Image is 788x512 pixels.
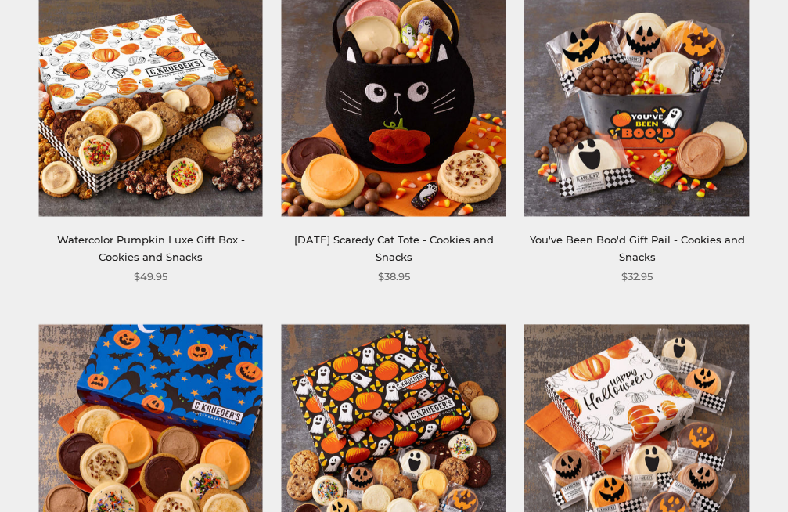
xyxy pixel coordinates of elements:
[134,269,167,285] span: $49.95
[530,233,745,262] a: You've Been Boo'd Gift Pail - Cookies and Snacks
[621,269,653,285] span: $32.95
[378,269,410,285] span: $38.95
[13,453,162,499] iframe: Sign Up via Text for Offers
[57,233,245,262] a: Watercolor Pumpkin Luxe Gift Box - Cookies and Snacks
[294,233,494,262] a: [DATE] Scaredy Cat Tote - Cookies and Snacks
